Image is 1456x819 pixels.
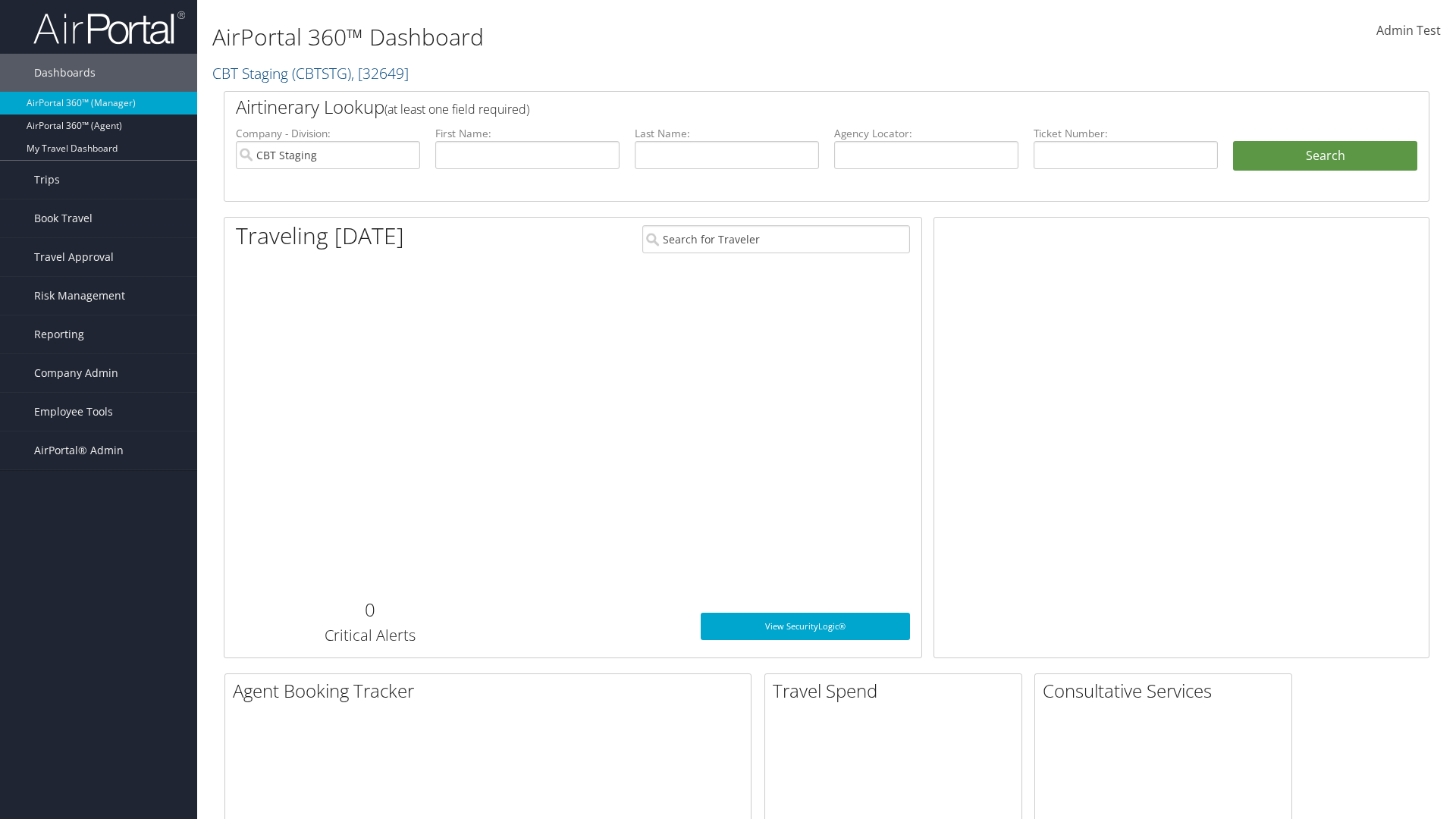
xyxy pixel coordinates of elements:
a: Admin Test [1376,8,1441,55]
label: First Name: [435,126,620,141]
label: Company - Division: [236,126,420,141]
span: , [ 32649 ] [351,63,409,83]
img: airportal-logo.png [33,10,185,45]
span: Travel Approval [34,238,114,276]
span: Employee Tools [34,393,113,431]
span: AirPortal® Admin [34,431,124,469]
button: Search [1233,141,1417,171]
h1: Traveling [DATE] [236,220,404,252]
label: Ticket Number: [1034,126,1218,141]
input: Search for Traveler [642,225,910,253]
span: Reporting [34,315,84,353]
h2: Consultative Services [1043,678,1291,704]
label: Last Name: [635,126,819,141]
h2: Travel Spend [773,678,1021,704]
span: Dashboards [34,54,96,92]
span: Admin Test [1376,22,1441,39]
span: ( CBTSTG ) [292,63,351,83]
h1: AirPortal 360™ Dashboard [212,21,1031,53]
span: Trips [34,161,60,199]
h3: Critical Alerts [236,625,504,646]
h2: 0 [236,597,504,623]
a: View SecurityLogic® [701,613,910,640]
span: Risk Management [34,277,125,315]
label: Agency Locator: [834,126,1018,141]
span: (at least one field required) [384,101,529,118]
h2: Agent Booking Tracker [233,678,751,704]
h2: Airtinerary Lookup [236,94,1317,120]
span: Company Admin [34,354,118,392]
a: CBT Staging [212,63,409,83]
span: Book Travel [34,199,93,237]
